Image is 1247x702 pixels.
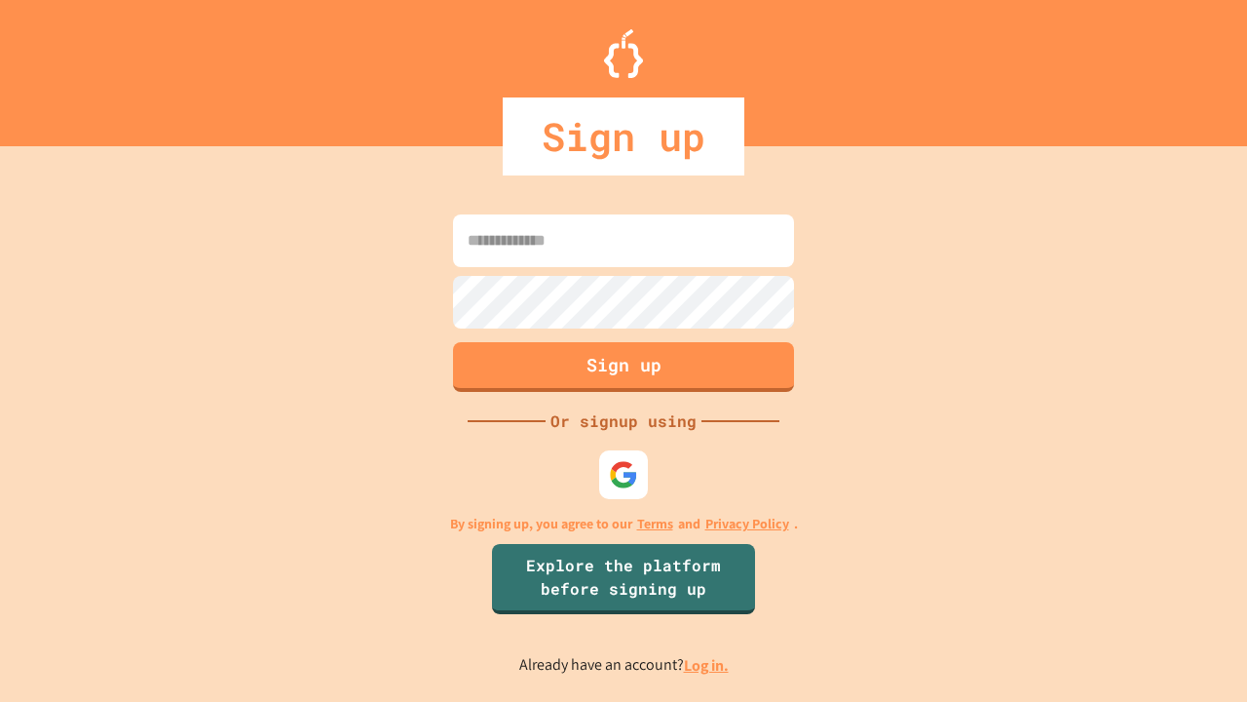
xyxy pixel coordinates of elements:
[492,544,755,614] a: Explore the platform before signing up
[705,514,789,534] a: Privacy Policy
[609,460,638,489] img: google-icon.svg
[684,655,729,676] a: Log in.
[604,29,643,78] img: Logo.svg
[546,409,701,433] div: Or signup using
[637,514,673,534] a: Terms
[453,342,794,392] button: Sign up
[519,653,729,678] p: Already have an account?
[450,514,798,534] p: By signing up, you agree to our and .
[503,97,744,175] div: Sign up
